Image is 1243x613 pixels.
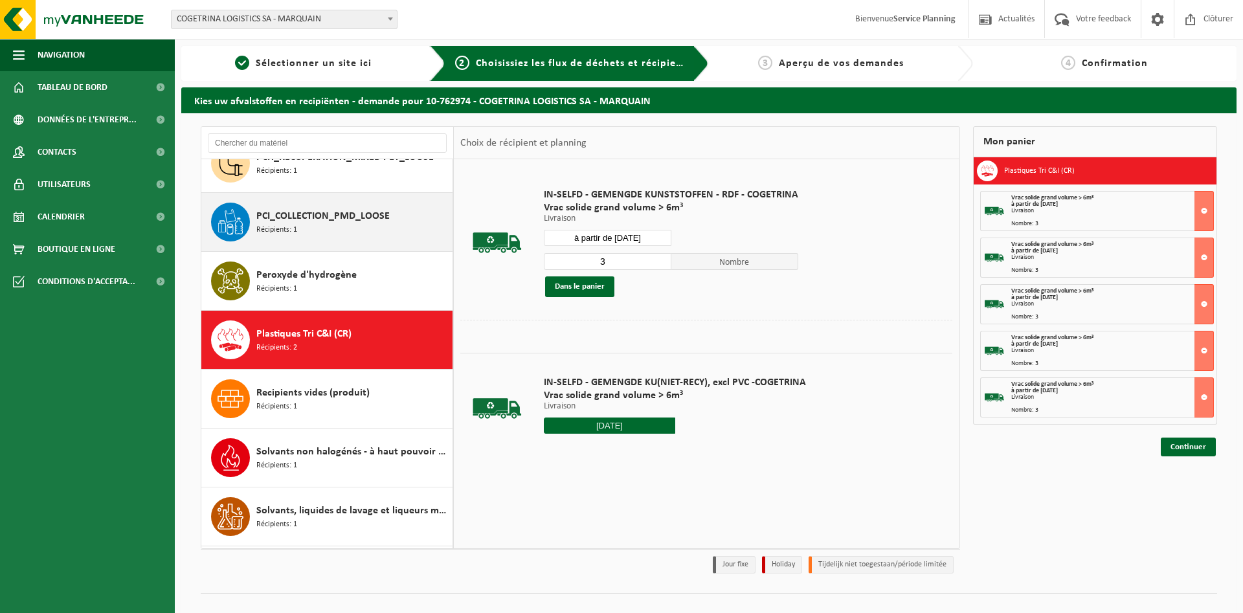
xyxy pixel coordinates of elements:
div: Livraison [1011,208,1214,214]
span: Confirmation [1082,58,1148,69]
strong: à partir de [DATE] [1011,201,1058,208]
span: PCI_COLLECTION_PMD_LOOSE [256,208,390,224]
span: Solvants, liquides de lavage et liqueurs mères organiques halogénés, toxique [256,503,449,518]
span: Recipients vides (produit) [256,385,370,401]
li: Tijdelijk niet toegestaan/période limitée [809,556,954,574]
p: Livraison [544,402,806,411]
button: Dans le panier [545,276,614,297]
span: Récipients: 1 [256,401,297,413]
h2: Kies uw afvalstoffen en recipiënten - demande pour 10-762974 - COGETRINA LOGISTICS SA - MARQUAIN [181,87,1237,113]
div: Livraison [1011,348,1214,354]
span: Vrac solide grand volume > 6m³ [1011,381,1093,388]
span: IN-SELFD - GEMENGDE KU(NIET-RECY), excl PVC -COGETRINA [544,376,806,389]
div: Nombre: 3 [1011,361,1214,367]
button: Recipients vides (produit) Récipients: 1 [201,370,453,429]
h3: Plastiques Tri C&I (CR) [1004,161,1075,181]
span: Vrac solide grand volume > 6m³ [1011,287,1093,295]
li: Jour fixe [713,556,756,574]
span: Calendrier [38,201,85,233]
div: Choix de récipient et planning [454,127,593,159]
input: Chercher du matériel [208,133,447,153]
div: Livraison [1011,254,1214,261]
span: Solvants non halogénés - à haut pouvoir calorifique en petits emballages (<200L) [256,444,449,460]
span: Données de l'entrepr... [38,104,137,136]
button: Plastiques Tri C&I (CR) Récipients: 2 [201,311,453,370]
span: Récipients: 1 [256,283,297,295]
button: Solvants, liquides de lavage et liqueurs mères organiques halogénés, toxique Récipients: 1 [201,487,453,546]
li: Holiday [762,556,802,574]
span: Utilisateurs [38,168,91,201]
div: Mon panier [973,126,1218,157]
div: Livraison [1011,301,1214,307]
span: Récipients: 1 [256,518,297,531]
span: Vrac solide grand volume > 6m³ [1011,334,1093,341]
a: 1Sélectionner un site ici [188,56,420,71]
strong: à partir de [DATE] [1011,340,1058,348]
span: Vrac solide grand volume > 6m³ [544,201,798,214]
span: Tableau de bord [38,71,107,104]
input: Sélectionnez date [544,230,671,246]
div: Livraison [1011,394,1214,401]
button: Solvants non halogénés - à haut pouvoir calorifique en petits emballages (<200L) Récipients: 1 [201,429,453,487]
span: Vrac solide grand volume > 6m³ [1011,241,1093,248]
span: Vrac solide grand volume > 6m³ [1011,194,1093,201]
button: Peroxyde d'hydrogène Récipients: 1 [201,252,453,311]
input: Sélectionnez date [544,418,675,434]
span: Plastiques Tri C&I (CR) [256,326,352,342]
span: Aperçu de vos demandes [779,58,904,69]
div: Nombre: 3 [1011,314,1214,320]
a: Continuer [1161,438,1216,456]
div: Nombre: 3 [1011,267,1214,274]
span: Choisissiez les flux de déchets et récipients [476,58,691,69]
span: Peroxyde d'hydrogène [256,267,357,283]
span: 3 [758,56,772,70]
span: COGETRINA LOGISTICS SA - MARQUAIN [172,10,397,28]
button: PCH_RECUPERATION_MIXED PET_LOOSE Récipients: 1 [201,134,453,193]
span: Navigation [38,39,85,71]
div: Nombre: 3 [1011,407,1214,414]
span: Sélectionner un site ici [256,58,372,69]
button: PCI_COLLECTION_PMD_LOOSE Récipients: 1 [201,193,453,252]
span: IN-SELFD - GEMENGDE KUNSTSTOFFEN - RDF - COGETRINA [544,188,798,201]
span: Conditions d'accepta... [38,265,135,298]
span: 1 [235,56,249,70]
span: Nombre [671,253,799,270]
span: Récipients: 1 [256,165,297,177]
span: Récipients: 1 [256,224,297,236]
span: Récipients: 2 [256,342,297,354]
p: Livraison [544,214,798,223]
span: 2 [455,56,469,70]
span: Récipients: 1 [256,460,297,472]
strong: à partir de [DATE] [1011,247,1058,254]
span: Vrac solide grand volume > 6m³ [544,389,806,402]
span: COGETRINA LOGISTICS SA - MARQUAIN [171,10,398,29]
strong: à partir de [DATE] [1011,294,1058,301]
strong: Service Planning [893,14,956,24]
span: Contacts [38,136,76,168]
span: Boutique en ligne [38,233,115,265]
strong: à partir de [DATE] [1011,387,1058,394]
div: Nombre: 3 [1011,221,1214,227]
span: 4 [1061,56,1075,70]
